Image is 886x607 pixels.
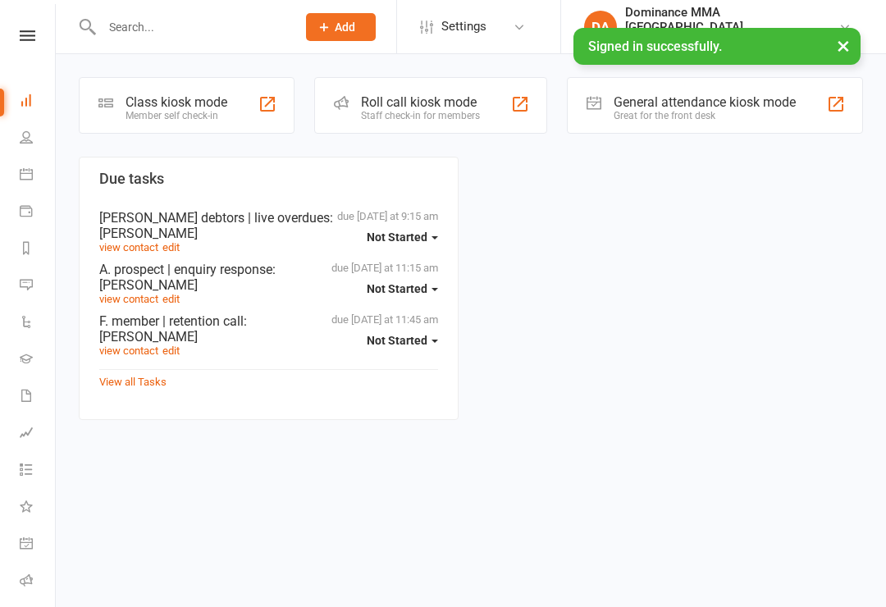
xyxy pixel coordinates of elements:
span: Signed in successfully. [588,39,722,54]
a: view contact [99,293,158,305]
div: Member self check-in [126,110,227,121]
span: Settings [441,8,486,45]
a: edit [162,293,180,305]
div: Staff check-in for members [361,110,480,121]
h3: Due tasks [99,171,438,187]
a: Roll call kiosk mode [20,564,57,600]
span: : [PERSON_NAME] [99,210,333,241]
a: View all Tasks [99,376,167,388]
a: view contact [99,345,158,357]
a: Dashboard [20,84,57,121]
button: × [829,28,858,63]
a: What's New [20,490,57,527]
div: [PERSON_NAME] debtors | live overdues [99,210,438,241]
a: view contact [99,241,158,253]
a: Calendar [20,157,57,194]
div: Great for the front desk [614,110,796,121]
div: General attendance kiosk mode [614,94,796,110]
a: Payments [20,194,57,231]
span: Add [335,21,355,34]
a: General attendance kiosk mode [20,527,57,564]
a: edit [162,345,180,357]
a: People [20,121,57,157]
span: : [PERSON_NAME] [99,262,276,293]
span: Not Started [367,334,427,347]
div: Class kiosk mode [126,94,227,110]
a: Assessments [20,416,57,453]
a: Reports [20,231,57,268]
a: edit [162,241,180,253]
div: DA [584,11,617,43]
div: F. member | retention call [99,313,438,345]
input: Search... [97,16,285,39]
button: Add [306,13,376,41]
span: Not Started [367,230,427,244]
span: : [PERSON_NAME] [99,313,247,345]
div: Roll call kiosk mode [361,94,480,110]
div: A. prospect | enquiry response [99,262,438,293]
div: Dominance MMA [GEOGRAPHIC_DATA] [625,5,838,34]
span: Not Started [367,282,427,295]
